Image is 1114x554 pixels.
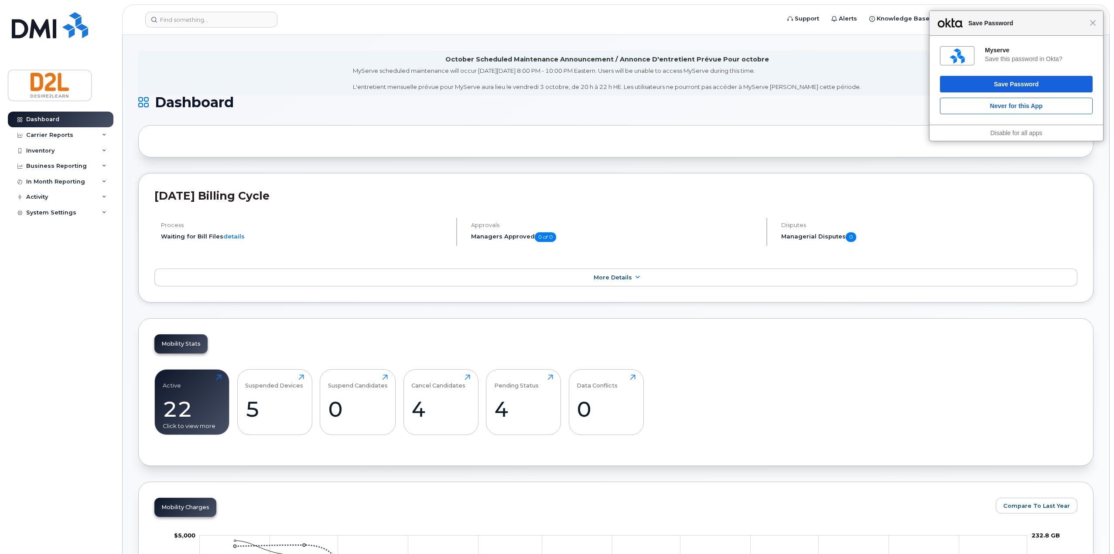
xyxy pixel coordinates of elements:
a: Active22Click to view more [163,374,222,430]
span: More Details [594,274,632,281]
a: details [223,233,245,240]
div: Suspend Candidates [328,374,388,389]
div: Active [163,374,181,389]
button: Never for this App [940,98,1093,114]
div: Cancel Candidates [411,374,465,389]
div: 0 [577,396,636,422]
div: Myserve [985,46,1093,54]
span: Compare To Last Year [1003,502,1070,510]
h2: [DATE] Billing Cycle [154,189,1077,202]
img: 7xMKRAAAABklEQVQDAJsJlQY2p+0uAAAAAElFTkSuQmCC [950,48,965,64]
span: Close [1090,20,1096,26]
div: 4 [494,396,553,422]
g: $0 [174,532,195,539]
tspan: $5,000 [174,532,195,539]
div: Data Conflicts [577,374,618,389]
div: October Scheduled Maintenance Announcement / Annonce D'entretient Prévue Pour octobre [445,55,769,64]
a: Suspend Candidates0 [328,374,388,430]
h4: Process [161,222,449,228]
a: Suspended Devices5 [245,374,304,430]
div: MyServe scheduled maintenance will occur [DATE][DATE] 8:00 PM - 10:00 PM Eastern. Users will be u... [353,67,861,91]
div: 5 [245,396,304,422]
div: Suspended Devices [245,374,303,389]
h5: Managerial Disputes [781,232,1077,242]
button: Save Password [940,76,1093,92]
a: Data Conflicts0 [577,374,636,430]
div: 0 [328,396,388,422]
span: 0 [846,232,856,242]
h4: Approvals [471,222,759,228]
a: Cancel Candidates4 [411,374,470,430]
a: Disable for all apps [990,129,1042,136]
h4: Disputes [781,222,1077,228]
button: Compare To Last Year [996,498,1077,513]
div: Pending Status [494,374,539,389]
div: Save this password in Okta? [985,55,1093,63]
span: 0 of 0 [535,232,556,242]
tspan: 232.8 GB [1032,532,1060,539]
li: Waiting for Bill Files [161,232,449,241]
h5: Managers Approved [471,232,759,242]
a: Pending Status4 [494,374,553,430]
div: 22 [163,396,222,422]
div: Click to view more [163,422,222,430]
span: Dashboard [155,96,234,109]
div: 4 [411,396,470,422]
span: Save Password [964,18,1090,28]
